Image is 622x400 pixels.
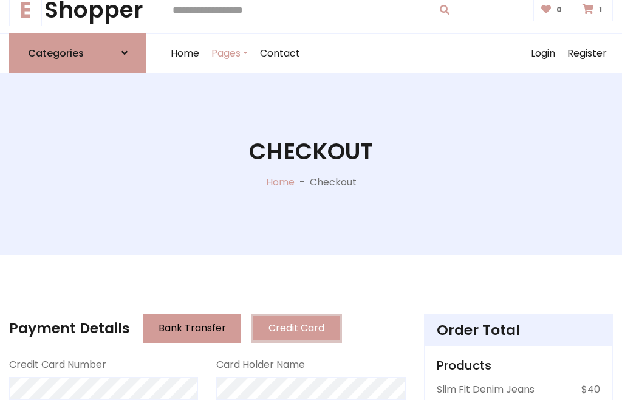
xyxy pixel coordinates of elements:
[249,138,373,165] h1: Checkout
[9,320,129,337] h4: Payment Details
[165,34,205,73] a: Home
[561,34,613,73] a: Register
[310,175,357,190] p: Checkout
[553,4,565,15] span: 0
[9,357,106,372] label: Credit Card Number
[581,382,600,397] p: $40
[266,175,295,189] a: Home
[254,34,306,73] a: Contact
[525,34,561,73] a: Login
[216,357,305,372] label: Card Holder Name
[295,175,310,190] p: -
[251,314,342,343] button: Credit Card
[437,382,535,397] p: Slim Fit Denim Jeans
[9,33,146,73] a: Categories
[143,314,241,343] button: Bank Transfer
[437,358,600,373] h5: Products
[28,47,84,59] h6: Categories
[437,322,600,339] h4: Order Total
[205,34,254,73] a: Pages
[596,4,605,15] span: 1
